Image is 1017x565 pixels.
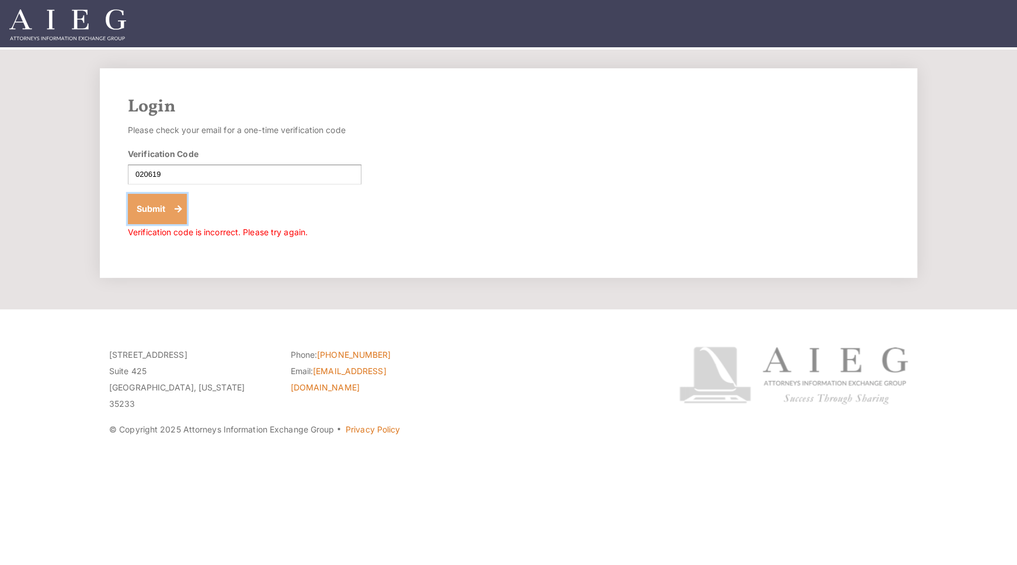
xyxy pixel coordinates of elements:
a: [EMAIL_ADDRESS][DOMAIN_NAME] [290,366,386,392]
span: Verification code is incorrect. Please try again. [128,227,308,237]
a: Privacy Policy [346,424,400,434]
li: Email: [290,363,454,396]
img: Attorneys Information Exchange Group [9,9,126,40]
button: Submit [128,194,187,224]
span: · [336,429,342,435]
a: [PHONE_NUMBER] [317,350,391,360]
h2: Login [128,96,889,117]
li: Phone: [290,347,454,363]
p: Please check your email for a one-time verification code [128,122,361,138]
p: © Copyright 2025 Attorneys Information Exchange Group [109,421,635,438]
p: [STREET_ADDRESS] Suite 425 [GEOGRAPHIC_DATA], [US_STATE] 35233 [109,347,273,412]
label: Verification Code [128,148,198,160]
img: Attorneys Information Exchange Group logo [679,347,908,404]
